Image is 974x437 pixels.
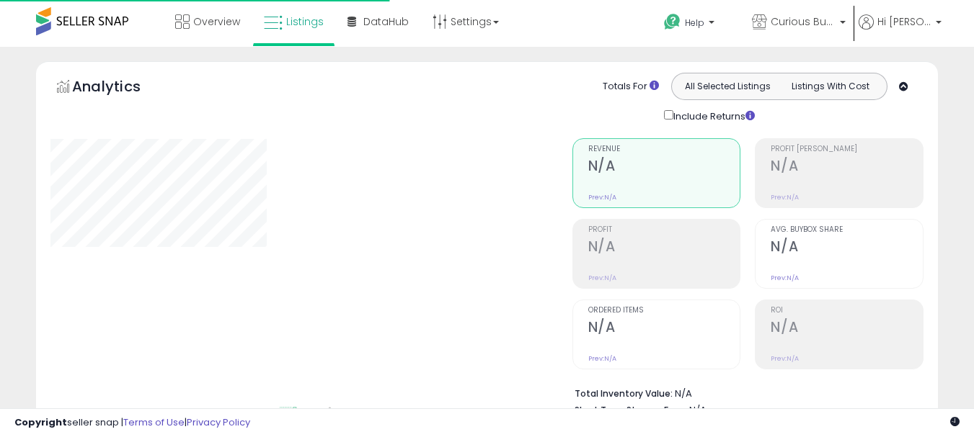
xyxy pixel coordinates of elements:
[588,158,740,177] h2: N/A
[588,274,616,282] small: Prev: N/A
[771,238,923,258] h2: N/A
[187,415,250,429] a: Privacy Policy
[652,2,739,47] a: Help
[685,17,704,29] span: Help
[771,193,799,202] small: Prev: N/A
[676,77,779,96] button: All Selected Listings
[653,107,772,124] div: Include Returns
[771,354,799,363] small: Prev: N/A
[771,158,923,177] h2: N/A
[588,226,740,234] span: Profit
[575,384,913,401] li: N/A
[588,145,740,153] span: Revenue
[603,80,659,94] div: Totals For
[72,76,169,100] h5: Analytics
[771,307,923,315] span: ROI
[689,403,707,417] span: N/A
[771,145,923,153] span: Profit [PERSON_NAME]
[663,13,681,31] i: Get Help
[588,319,740,338] h2: N/A
[771,14,836,29] span: Curious Buy Nature
[771,319,923,338] h2: N/A
[588,307,740,315] span: Ordered Items
[771,274,799,282] small: Prev: N/A
[14,415,67,429] strong: Copyright
[771,226,923,234] span: Avg. Buybox Share
[588,193,616,202] small: Prev: N/A
[877,14,931,29] span: Hi [PERSON_NAME]
[575,404,687,416] b: Short Term Storage Fees:
[123,415,185,429] a: Terms of Use
[363,14,409,29] span: DataHub
[779,77,882,96] button: Listings With Cost
[575,387,673,400] b: Total Inventory Value:
[193,14,240,29] span: Overview
[14,416,250,430] div: seller snap | |
[588,354,616,363] small: Prev: N/A
[859,14,942,47] a: Hi [PERSON_NAME]
[286,14,324,29] span: Listings
[588,238,740,258] h2: N/A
